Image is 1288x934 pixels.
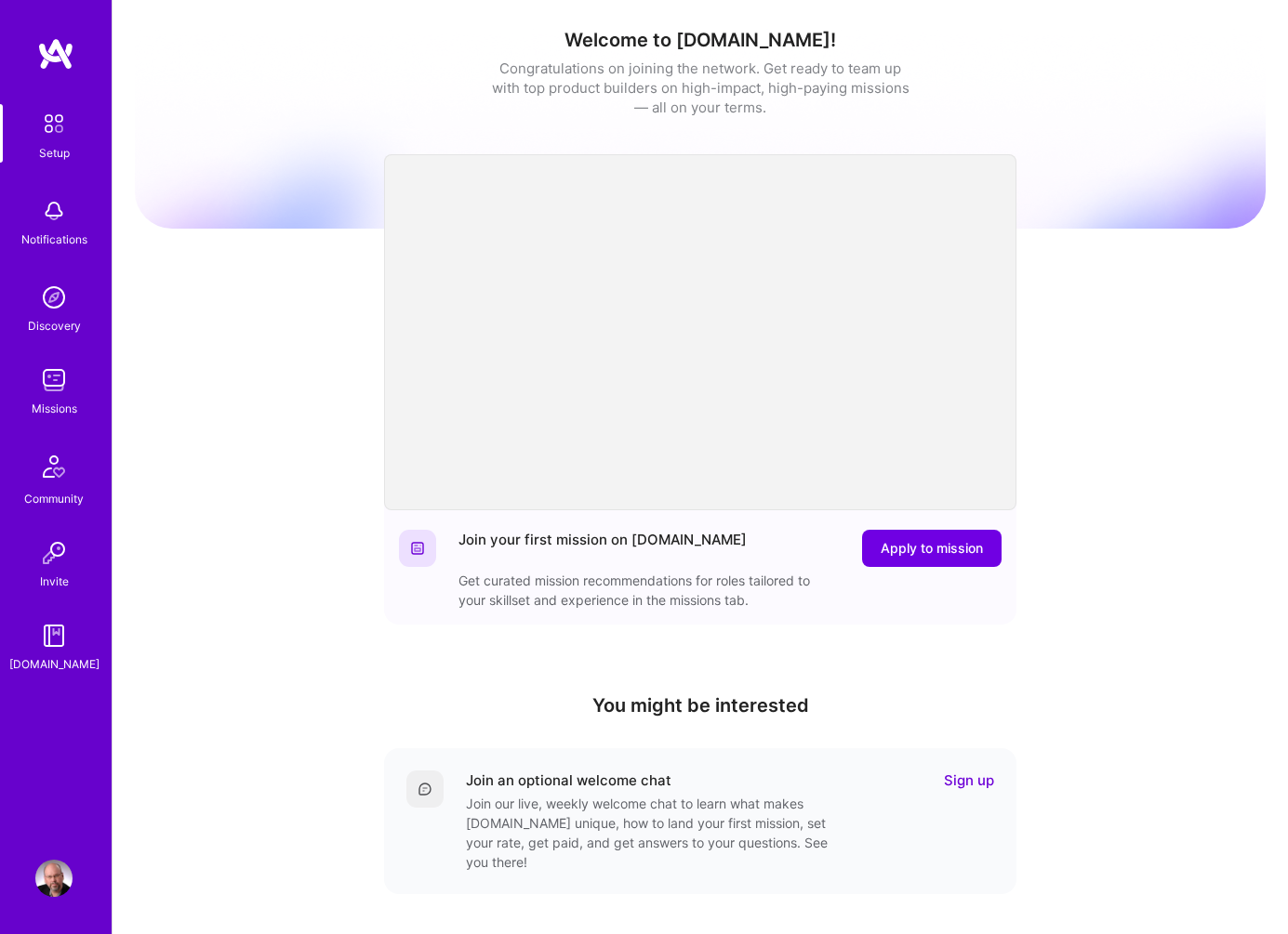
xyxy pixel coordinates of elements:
[944,770,994,790] a: Sign up
[491,59,910,117] div: Congratulations on joining the network. Get ready to team up with top product builders on high-im...
[35,279,73,316] img: discovery
[31,860,77,897] a: User Avatar
[466,794,838,872] div: Join our live, weekly welcome chat to learn what makes [DOMAIN_NAME] unique, how to land your fir...
[39,143,70,163] div: Setup
[135,29,1266,51] h1: Welcome to [DOMAIN_NAME]!
[24,489,84,508] div: Community
[35,860,73,897] img: User Avatar
[35,192,73,230] img: bell
[28,316,81,335] div: Discovery
[35,362,73,399] img: teamwork
[384,694,1016,717] h4: You might be interested
[458,530,747,567] div: Join your first mission on [DOMAIN_NAME]
[862,530,1002,567] button: Apply to mission
[418,782,432,796] img: Comment
[384,154,1016,510] iframe: video
[40,572,69,591] div: Invite
[410,541,425,556] img: Website
[466,770,671,790] div: Join an optional welcome chat
[21,230,87,249] div: Notifications
[458,571,830,610] div: Get curated mission recommendations for roles tailored to your skillset and experience in the mis...
[35,617,73,654] img: guide book
[9,654,100,674] div: [DOMAIN_NAME]
[881,539,983,558] span: Apply to mission
[34,104,73,143] img: setup
[37,37,74,71] img: logo
[32,444,76,489] img: Community
[32,399,77,418] div: Missions
[35,534,73,572] img: Invite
